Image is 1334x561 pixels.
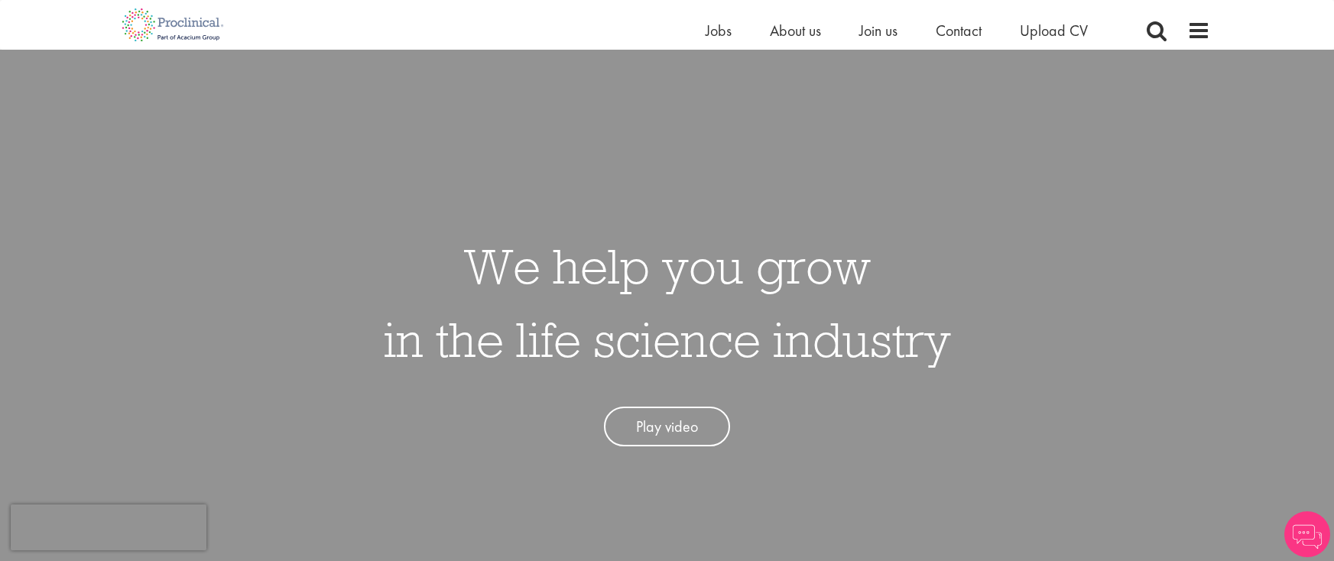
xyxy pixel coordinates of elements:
a: Upload CV [1020,21,1088,41]
a: Join us [859,21,897,41]
h1: We help you grow in the life science industry [384,229,951,376]
img: Chatbot [1284,511,1330,557]
a: About us [770,21,821,41]
a: Contact [936,21,982,41]
a: Jobs [706,21,732,41]
a: Play video [604,407,730,447]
